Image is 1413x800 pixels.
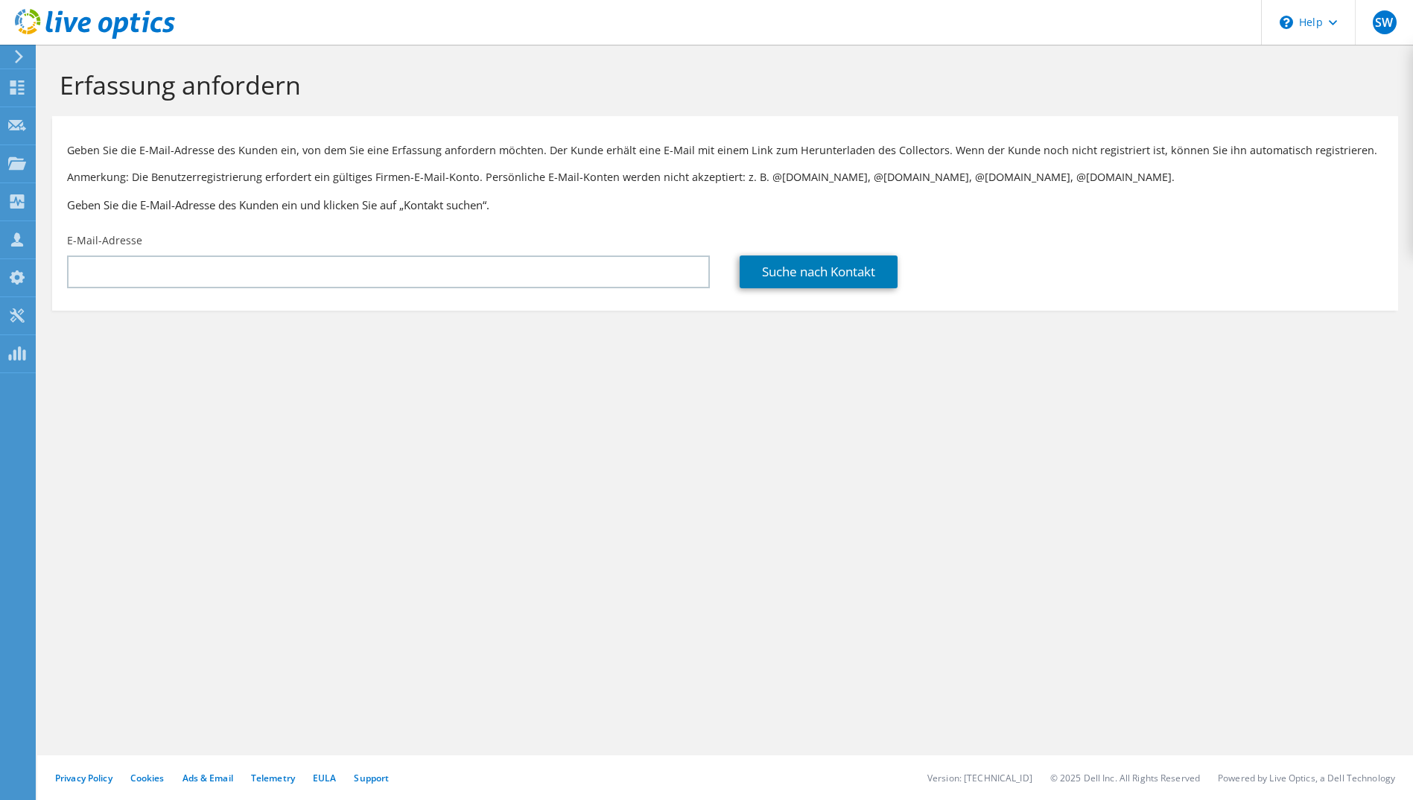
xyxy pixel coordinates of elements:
[60,69,1383,101] h1: Erfassung anfordern
[927,772,1032,784] li: Version: [TECHNICAL_ID]
[67,233,142,248] label: E-Mail-Adresse
[354,772,389,784] a: Support
[67,197,1383,213] h3: Geben Sie die E-Mail-Adresse des Kunden ein und klicken Sie auf „Kontakt suchen“.
[55,772,112,784] a: Privacy Policy
[67,142,1383,159] p: Geben Sie die E-Mail-Adresse des Kunden ein, von dem Sie eine Erfassung anfordern möchten. Der Ku...
[182,772,233,784] a: Ads & Email
[1218,772,1395,784] li: Powered by Live Optics, a Dell Technology
[313,772,336,784] a: EULA
[130,772,165,784] a: Cookies
[740,255,898,288] a: Suche nach Kontakt
[1280,16,1293,29] svg: \n
[251,772,295,784] a: Telemetry
[1050,772,1200,784] li: © 2025 Dell Inc. All Rights Reserved
[67,169,1383,185] p: Anmerkung: Die Benutzerregistrierung erfordert ein gültiges Firmen-E-Mail-Konto. Persönliche E-Ma...
[1373,10,1397,34] span: SW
